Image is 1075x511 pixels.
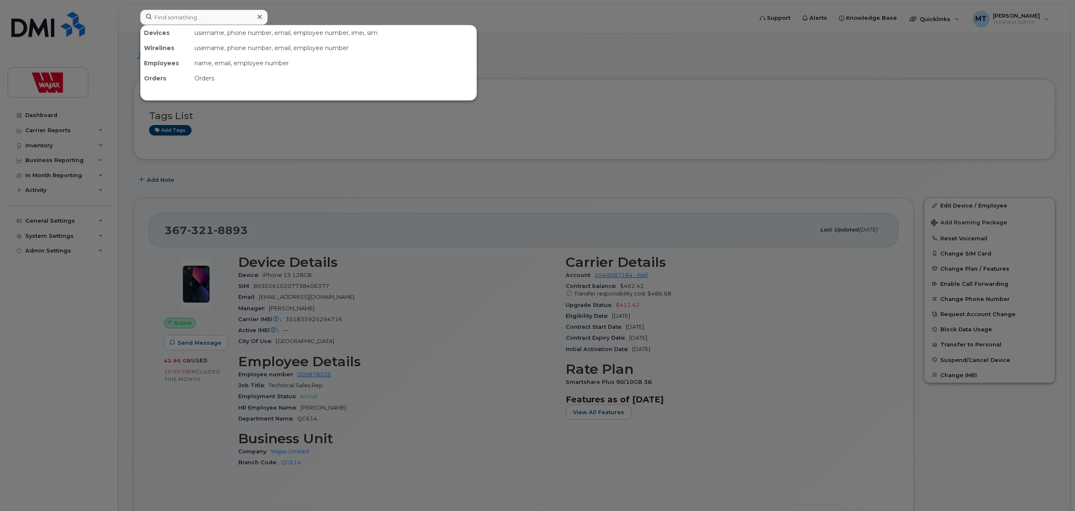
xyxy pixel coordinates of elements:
[141,56,191,71] div: Employees
[191,71,476,86] div: Orders
[141,25,191,40] div: Devices
[191,40,476,56] div: username, phone number, email, employee number
[141,40,191,56] div: Wirelines
[191,25,476,40] div: username, phone number, email, employee number, imei, sim
[141,71,191,86] div: Orders
[191,56,476,71] div: name, email, employee number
